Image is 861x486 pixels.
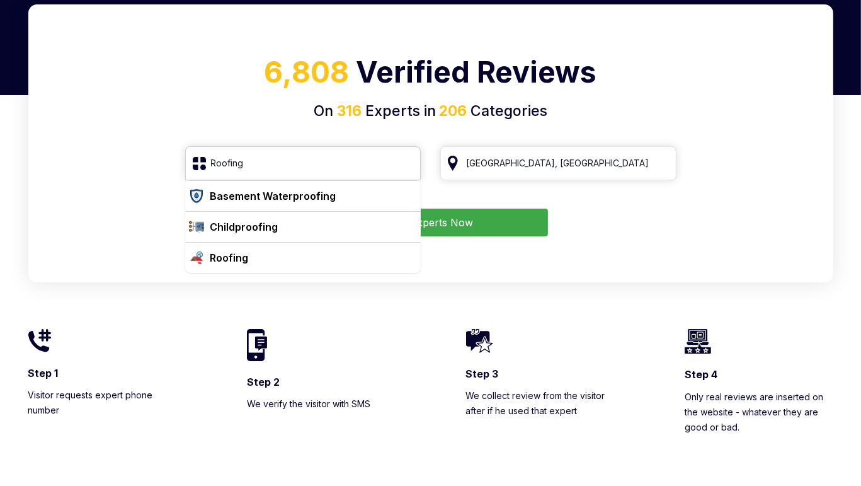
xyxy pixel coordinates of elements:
img: homeIcon1 [28,329,51,352]
img: homeIcon4 [685,329,711,354]
img: homeIcon3 [466,329,493,353]
button: Find Experts Now [313,209,548,236]
p: Only real reviews are inserted on the website - whatever they are good or bad. [685,390,833,435]
span: 6,808 [265,54,350,90]
span: 206 [436,102,467,120]
h3: Step 3 [466,367,615,381]
img: category icon [189,250,204,265]
h1: Verified Reviews [43,50,818,100]
input: Your City [440,146,676,180]
div: Childproofing [210,219,278,234]
h3: Step 2 [247,375,396,389]
h3: Step 4 [685,367,833,381]
div: Roofing [210,250,249,265]
input: Search Category [185,146,421,180]
span: 316 [337,102,362,120]
p: We collect review from the visitor after if he used that expert [466,388,615,419]
p: Visitor requests expert phone number [28,388,177,418]
p: We verify the visitor with SMS [247,396,396,412]
img: category icon [189,188,204,204]
h4: On Experts in Categories [43,100,818,122]
div: Basement Waterproofing [210,188,336,204]
img: category icon [189,219,204,234]
img: homeIcon2 [247,329,267,361]
h3: Step 1 [28,366,177,380]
